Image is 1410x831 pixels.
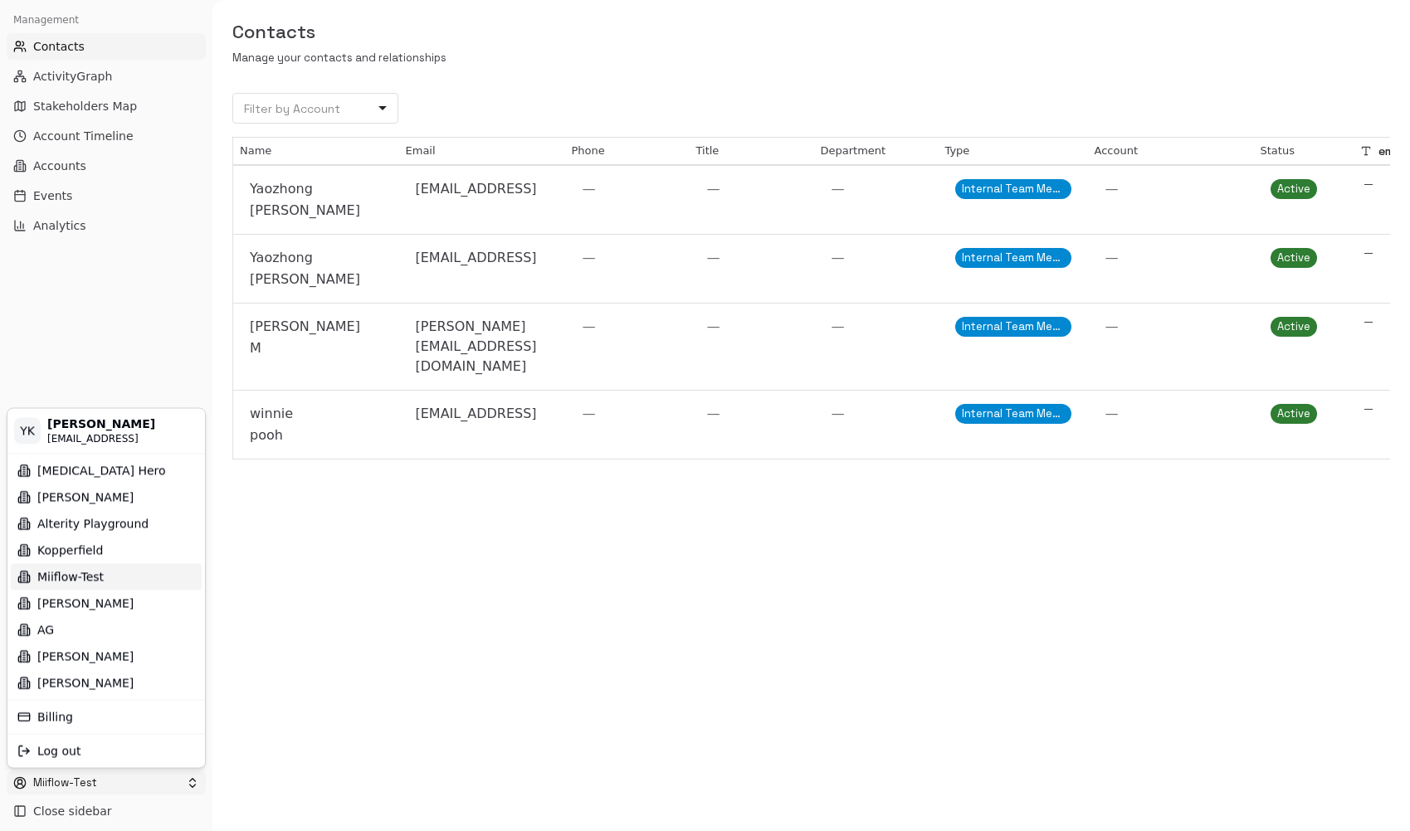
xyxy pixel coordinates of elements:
[47,431,198,445] span: [EMAIL_ADDRESS]
[11,643,202,669] div: [PERSON_NAME]
[11,703,202,730] div: Billing
[11,537,202,563] div: Kopperfield
[11,457,202,484] div: [MEDICAL_DATA] Hero
[11,510,202,537] div: Alterity Playground
[11,737,202,764] div: Log out
[14,417,41,444] span: YK
[11,616,202,643] div: AG
[11,563,202,590] div: Miiflow-Test
[11,669,202,696] div: [PERSON_NAME]
[47,417,198,432] span: [PERSON_NAME]
[11,590,202,616] div: [PERSON_NAME]
[11,484,202,510] div: [PERSON_NAME]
